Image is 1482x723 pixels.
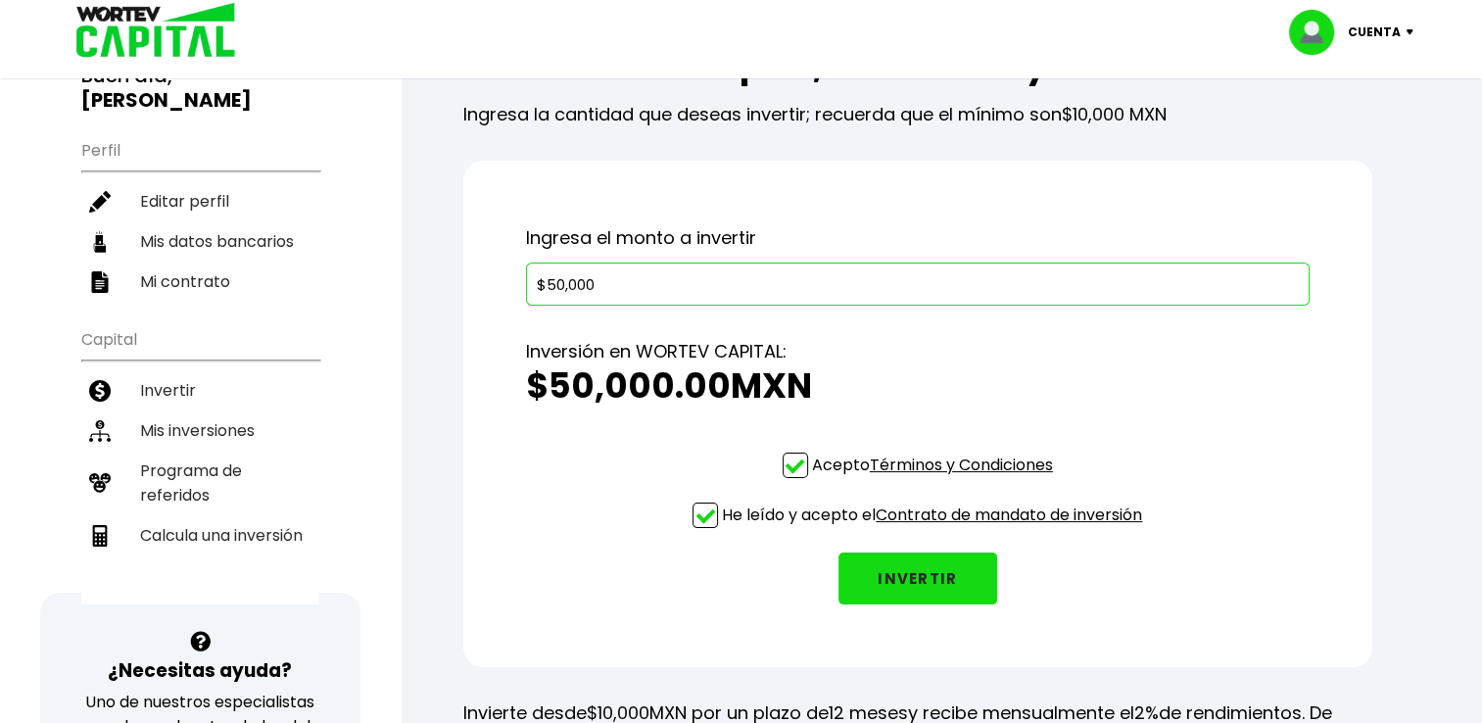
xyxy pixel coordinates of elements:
[838,553,997,604] button: INVERTIR
[812,453,1053,477] p: Acepto
[1062,102,1167,126] span: $10,000 MXN
[870,454,1053,476] a: Términos y Condiciones
[89,525,111,547] img: calculadora-icon.17d418c4.svg
[1401,29,1427,35] img: icon-down
[81,451,319,515] a: Programa de referidos
[89,472,111,494] img: recomiendanos-icon.9b8e9327.svg
[463,46,1372,85] h2: Inversiones simples, accesibles y redituables
[89,191,111,213] img: editar-icon.952d3147.svg
[876,504,1142,526] a: Contrato de mandato de inversión
[81,370,319,410] a: Invertir
[81,86,252,114] b: [PERSON_NAME]
[722,503,1142,527] p: He leído y acepto el
[526,366,1310,406] h2: $50,000.00 MXN
[89,420,111,442] img: inversiones-icon.6695dc30.svg
[81,317,319,604] ul: Capital
[89,231,111,253] img: datos-icon.10cf9172.svg
[89,380,111,402] img: invertir-icon.b3b967d7.svg
[81,262,319,302] a: Mi contrato
[81,221,319,262] a: Mis datos bancarios
[81,128,319,302] ul: Perfil
[89,271,111,293] img: contrato-icon.f2db500c.svg
[526,223,1310,253] p: Ingresa el monto a invertir
[81,64,319,113] h3: Buen día,
[81,181,319,221] a: Editar perfil
[81,515,319,555] a: Calcula una inversión
[1289,10,1348,55] img: profile-image
[526,337,1310,366] p: Inversión en WORTEV CAPITAL:
[463,85,1372,129] p: Ingresa la cantidad que deseas invertir; recuerda que el mínimo son
[108,656,292,685] h3: ¿Necesitas ayuda?
[81,410,319,451] a: Mis inversiones
[1348,18,1401,47] p: Cuenta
